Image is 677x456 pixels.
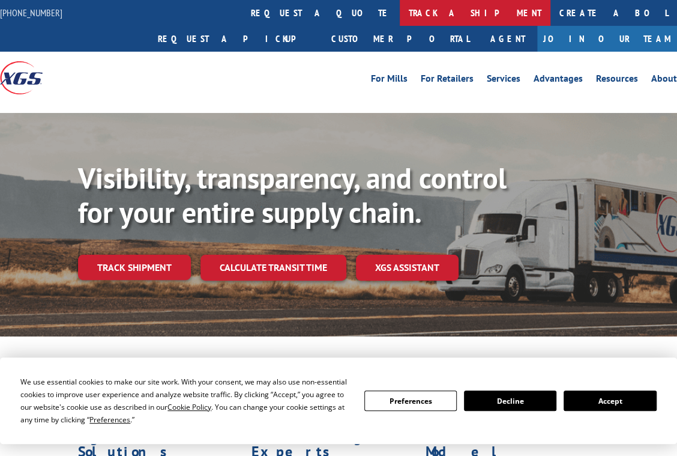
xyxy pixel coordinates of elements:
[322,26,478,52] a: Customer Portal
[78,159,507,231] b: Visibility, transparency, and control for your entire supply chain.
[651,74,677,87] a: About
[149,26,322,52] a: Request a pickup
[464,391,556,411] button: Decline
[564,391,656,411] button: Accept
[200,255,346,281] a: Calculate transit time
[89,415,130,425] span: Preferences
[537,26,677,52] a: Join Our Team
[487,74,520,87] a: Services
[371,74,408,87] a: For Mills
[78,255,191,280] a: Track shipment
[596,74,638,87] a: Resources
[421,74,474,87] a: For Retailers
[534,74,583,87] a: Advantages
[167,402,211,412] span: Cookie Policy
[478,26,537,52] a: Agent
[364,391,457,411] button: Preferences
[356,255,459,281] a: XGS ASSISTANT
[20,375,349,426] div: We use essential cookies to make our site work. With your consent, we may also use non-essential ...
